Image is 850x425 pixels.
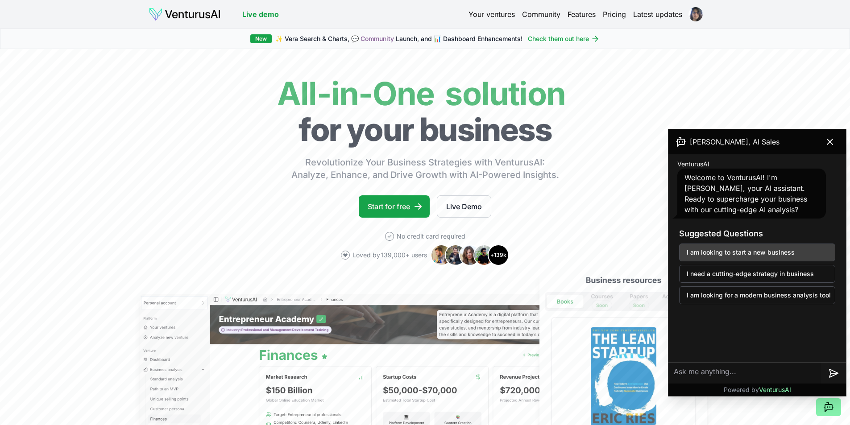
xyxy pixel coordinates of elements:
[568,9,596,20] a: Features
[445,244,466,266] img: Avatar 2
[431,244,452,266] img: Avatar 1
[250,34,272,43] div: New
[528,34,600,43] a: Check them out here
[459,244,481,266] img: Avatar 3
[473,244,495,266] img: Avatar 4
[679,286,835,304] button: I am looking for a modern business analysis tool
[679,265,835,283] button: I need a cutting-edge strategy in business
[684,173,807,214] span: Welcome to VenturusAI! I'm [PERSON_NAME], your AI assistant. Ready to supercharge your business w...
[633,9,682,20] a: Latest updates
[242,9,279,20] a: Live demo
[759,386,791,393] span: VenturusAI
[688,7,703,21] img: ACg8ocJtWtKeJotvt1uD3d0dIVwjjiqQ-c0dQgkmA2A6GZU7HdRRjSI=s96-c
[679,227,835,240] h3: Suggested Questions
[677,160,709,169] span: VenturusAI
[690,136,780,147] span: [PERSON_NAME], AI Sales
[361,35,394,42] a: Community
[149,7,221,21] img: logo
[359,195,430,218] a: Start for free
[469,9,515,20] a: Your ventures
[603,9,626,20] a: Pricing
[679,243,835,261] button: I am looking to start a new business
[522,9,560,20] a: Community
[437,195,491,218] a: Live Demo
[724,385,791,394] p: Powered by
[275,34,522,43] span: ✨ Vera Search & Charts, 💬 Launch, and 📊 Dashboard Enhancements!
